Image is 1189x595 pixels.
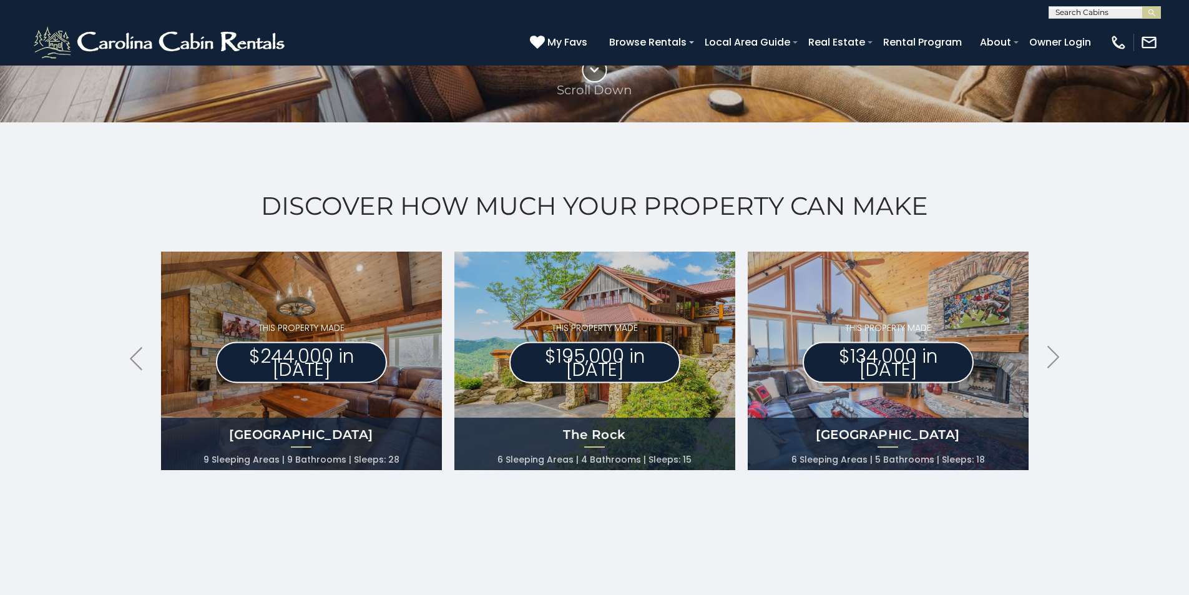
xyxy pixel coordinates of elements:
[509,322,680,335] p: THIS PROPERTY MADE
[648,451,692,468] li: Sleeps: 15
[802,31,871,53] a: Real Estate
[454,426,735,443] h4: The Rock
[31,24,290,61] img: White-1-2.png
[509,342,680,383] p: $195,000 in [DATE]
[603,31,693,53] a: Browse Rentals
[216,322,387,335] p: THIS PROPERTY MADE
[497,451,579,468] li: 6 Sleeping Areas
[354,451,399,468] li: Sleeps: 28
[287,451,351,468] li: 9 Bathrooms
[31,192,1158,220] h2: Discover How Much Your Property Can Make
[530,34,590,51] a: My Favs
[875,451,939,468] li: 5 Bathrooms
[877,31,968,53] a: Rental Program
[581,451,646,468] li: 4 Bathrooms
[803,342,974,383] p: $134,000 in [DATE]
[161,252,442,470] a: THIS PROPERTY MADE $244,000 in [DATE] [GEOGRAPHIC_DATA] 9 Sleeping Areas 9 Bathrooms Sleeps: 28
[791,451,873,468] li: 6 Sleeping Areas
[1140,34,1158,51] img: mail-regular-white.png
[454,252,735,470] a: THIS PROPERTY MADE $195,000 in [DATE] The Rock 6 Sleeping Areas 4 Bathrooms Sleeps: 15
[161,426,442,443] h4: [GEOGRAPHIC_DATA]
[557,82,632,97] p: Scroll Down
[803,322,974,335] p: THIS PROPERTY MADE
[748,252,1029,470] a: THIS PROPERTY MADE $134,000 in [DATE] [GEOGRAPHIC_DATA] 6 Sleeping Areas 5 Bathrooms Sleeps: 18
[216,342,387,383] p: $244,000 in [DATE]
[748,426,1029,443] h4: [GEOGRAPHIC_DATA]
[1023,31,1097,53] a: Owner Login
[698,31,796,53] a: Local Area Guide
[547,34,587,50] span: My Favs
[942,451,985,468] li: Sleeps: 18
[974,31,1017,53] a: About
[1110,34,1127,51] img: phone-regular-white.png
[203,451,285,468] li: 9 Sleeping Areas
